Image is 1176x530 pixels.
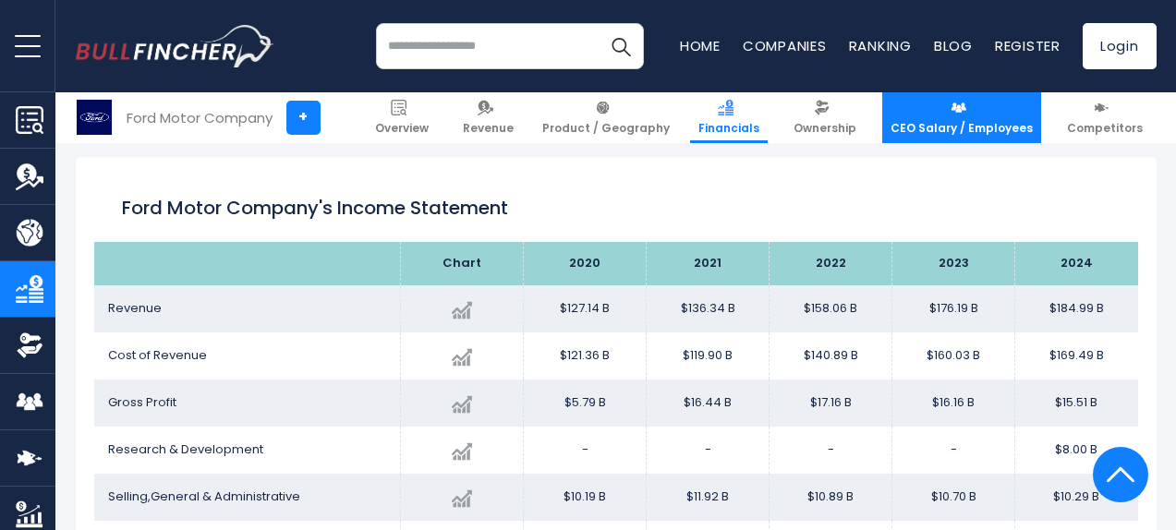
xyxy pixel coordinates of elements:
[892,285,1015,332] td: $176.19 B
[122,194,1110,222] h1: Ford Motor Company's Income Statement
[892,242,1015,285] th: 2023
[1015,285,1138,332] td: $184.99 B
[770,379,892,427] td: $17.16 B
[770,242,892,285] th: 2022
[524,474,647,521] td: $10.19 B
[743,36,827,55] a: Companies
[367,92,437,143] a: Overview
[108,299,162,317] span: Revenue
[463,121,514,136] span: Revenue
[647,474,770,521] td: $11.92 B
[934,36,973,55] a: Blog
[770,332,892,379] td: $140.89 B
[375,121,429,136] span: Overview
[401,242,524,285] th: Chart
[598,23,644,69] button: Search
[524,427,647,474] td: -
[647,332,770,379] td: $119.90 B
[892,332,1015,379] td: $160.03 B
[108,346,207,364] span: Cost of Revenue
[647,242,770,285] th: 2021
[1015,379,1138,427] td: $15.51 B
[77,100,112,135] img: F logo
[770,285,892,332] td: $158.06 B
[1015,332,1138,379] td: $169.49 B
[524,379,647,427] td: $5.79 B
[647,379,770,427] td: $16.44 B
[849,36,912,55] a: Ranking
[690,92,768,143] a: Financials
[770,427,892,474] td: -
[1083,23,1157,69] a: Login
[534,92,678,143] a: Product / Geography
[1059,92,1151,143] a: Competitors
[76,25,274,67] img: bullfincher logo
[882,92,1041,143] a: CEO Salary / Employees
[108,488,300,505] span: Selling,General & Administrative
[892,474,1015,521] td: $10.70 B
[455,92,522,143] a: Revenue
[680,36,721,55] a: Home
[524,332,647,379] td: $121.36 B
[16,331,43,359] img: Ownership
[524,285,647,332] td: $127.14 B
[770,474,892,521] td: $10.89 B
[891,121,1033,136] span: CEO Salary / Employees
[892,427,1015,474] td: -
[1015,242,1138,285] th: 2024
[524,242,647,285] th: 2020
[108,393,176,411] span: Gross Profit
[1015,427,1138,474] td: $8.00 B
[785,92,865,143] a: Ownership
[1015,474,1138,521] td: $10.29 B
[108,440,263,458] span: Research & Development
[127,107,273,128] div: Ford Motor Company
[647,285,770,332] td: $136.34 B
[698,121,759,136] span: Financials
[542,121,670,136] span: Product / Geography
[794,121,856,136] span: Ownership
[1067,121,1143,136] span: Competitors
[286,101,321,135] a: +
[995,36,1061,55] a: Register
[76,25,274,67] a: Go to homepage
[892,379,1015,427] td: $16.16 B
[647,427,770,474] td: -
